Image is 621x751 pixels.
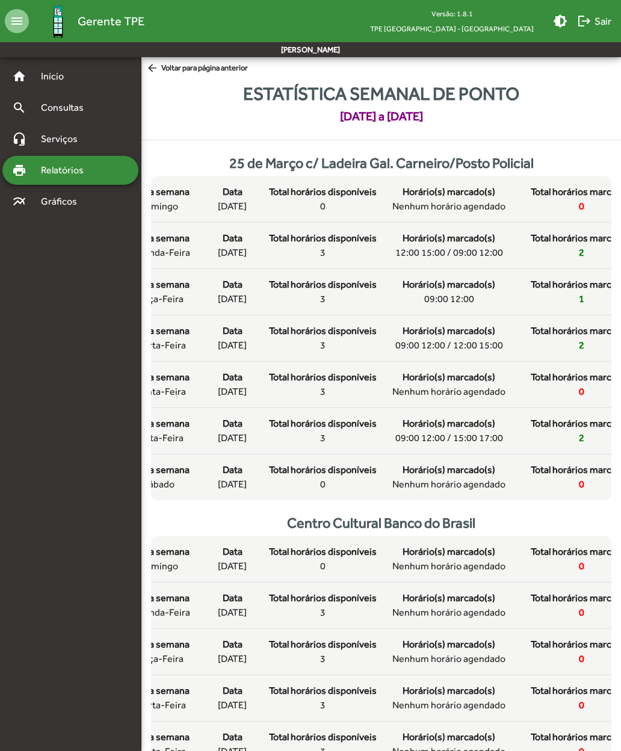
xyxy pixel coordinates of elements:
[320,431,326,445] span: 3
[320,385,326,399] span: 3
[128,324,190,338] span: Dia da semana
[243,80,519,107] span: Estatística semanal de ponto
[320,477,326,492] span: 0
[223,416,243,431] span: Data
[579,338,584,353] span: 2
[579,292,584,306] span: 1
[403,185,495,199] span: Horário(s) marcado(s)
[223,185,243,199] span: Data
[131,338,186,353] span: quarta-feira
[139,559,178,573] span: domingo
[269,416,377,431] span: Total horários disponíveis
[320,605,326,620] span: 3
[146,62,161,75] mat-icon: arrow_back
[269,463,377,477] span: Total horários disponíveis
[5,9,29,33] mat-icon: menu
[128,730,190,744] span: Dia da semana
[269,545,377,559] span: Total horários disponíveis
[223,730,243,744] span: Data
[320,698,326,712] span: 3
[320,652,326,666] span: 3
[128,416,190,431] span: Dia da semana
[320,199,326,214] span: 0
[360,21,543,36] span: TPE [GEOGRAPHIC_DATA] - [GEOGRAPHIC_DATA]
[269,231,377,246] span: Total horários disponíveis
[12,163,26,178] mat-icon: print
[39,2,78,41] img: Logo
[403,730,495,744] span: Horário(s) marcado(s)
[218,559,247,573] span: [DATE]
[269,637,377,652] span: Total horários disponíveis
[577,10,611,32] span: Sair
[218,698,247,712] span: [DATE]
[287,515,475,531] strong: Centro Cultural Banco do Brasil
[223,545,243,559] span: Data
[577,14,592,28] mat-icon: logout
[34,132,94,146] span: Serviços
[392,652,505,666] span: Nenhum horário agendado
[403,463,495,477] span: Horário(s) marcado(s)
[269,591,377,605] span: Total horários disponíveis
[320,559,326,573] span: 0
[579,605,584,620] span: 0
[229,155,534,171] strong: 25 de Março c/ Ladeira Gal. Carneiro/Posto Policial
[403,277,495,292] span: Horário(s) marcado(s)
[128,637,190,652] span: Dia da semana
[269,277,377,292] span: Total horários disponíveis
[218,385,247,399] span: [DATE]
[320,246,326,260] span: 3
[223,591,243,605] span: Data
[579,385,584,399] span: 0
[553,14,567,28] mat-icon: brightness_medium
[223,277,243,292] span: Data
[218,652,247,666] span: [DATE]
[579,199,584,214] span: 0
[132,385,186,399] span: quinta-feira
[579,698,584,712] span: 0
[269,324,377,338] span: Total horários disponíveis
[572,10,616,32] button: Sair
[403,231,495,246] span: Horário(s) marcado(s)
[392,605,505,620] span: Nenhum horário agendado
[128,246,190,260] span: segunda-feira
[269,185,377,199] span: Total horários disponíveis
[12,100,26,115] mat-icon: search
[403,637,495,652] span: Horário(s) marcado(s)
[269,370,377,385] span: Total horários disponíveis
[223,684,243,698] span: Data
[223,324,243,338] span: Data
[12,194,26,209] mat-icon: multiline_chart
[403,545,495,559] span: Horário(s) marcado(s)
[269,684,377,698] span: Total horários disponíveis
[34,194,93,209] span: Gráficos
[403,416,495,431] span: Horário(s) marcado(s)
[403,324,495,338] span: Horário(s) marcado(s)
[579,431,584,445] span: 2
[392,698,505,712] span: Nenhum horário agendado
[223,463,243,477] span: Data
[392,477,505,492] span: Nenhum horário agendado
[34,163,99,178] span: Relatórios
[579,559,584,573] span: 0
[403,591,495,605] span: Horário(s) marcado(s)
[29,2,144,41] a: Gerente TPE
[131,698,186,712] span: quarta-feira
[34,100,99,115] span: Consultas
[128,605,190,620] span: segunda-feira
[218,605,247,620] span: [DATE]
[579,477,584,492] span: 0
[340,107,423,125] strong: [DATE] a [DATE]
[403,684,495,698] span: Horário(s) marcado(s)
[139,199,178,214] span: domingo
[134,652,184,666] span: terça-feira
[579,246,584,260] span: 2
[128,185,190,199] span: Dia da semana
[218,199,247,214] span: [DATE]
[128,463,190,477] span: Dia da semana
[269,730,377,744] span: Total horários disponíveis
[128,591,190,605] span: Dia da semana
[128,370,190,385] span: Dia da semana
[143,477,175,492] span: sábado
[223,370,243,385] span: Data
[128,684,190,698] span: Dia da semana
